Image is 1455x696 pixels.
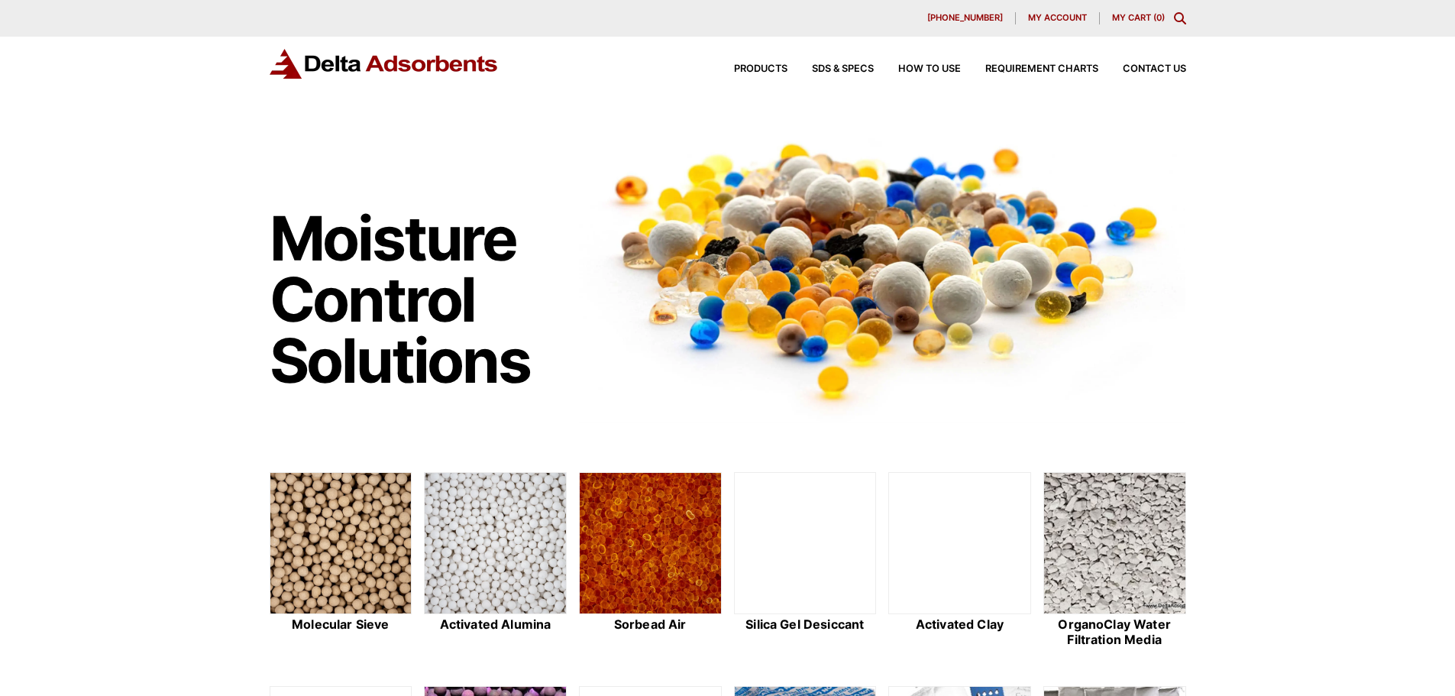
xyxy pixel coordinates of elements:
h1: Moisture Control Solutions [270,208,564,391]
h2: OrganoClay Water Filtration Media [1043,617,1186,646]
span: Requirement Charts [985,64,1098,74]
h2: Activated Alumina [424,617,567,632]
h2: Activated Clay [888,617,1031,632]
a: My account [1016,12,1100,24]
a: Requirement Charts [961,64,1098,74]
a: Activated Alumina [424,472,567,649]
h2: Molecular Sieve [270,617,412,632]
a: SDS & SPECS [787,64,874,74]
span: How to Use [898,64,961,74]
a: [PHONE_NUMBER] [915,12,1016,24]
span: 0 [1156,12,1162,23]
span: My account [1028,14,1087,22]
span: [PHONE_NUMBER] [927,14,1003,22]
a: My Cart (0) [1112,12,1165,23]
span: Contact Us [1123,64,1186,74]
span: Products [734,64,787,74]
a: Silica Gel Desiccant [734,472,877,649]
a: Activated Clay [888,472,1031,649]
img: Delta Adsorbents [270,49,499,79]
img: Image [579,115,1186,423]
a: How to Use [874,64,961,74]
a: Contact Us [1098,64,1186,74]
h2: Sorbead Air [579,617,722,632]
a: Molecular Sieve [270,472,412,649]
a: OrganoClay Water Filtration Media [1043,472,1186,649]
a: Products [710,64,787,74]
span: SDS & SPECS [812,64,874,74]
div: Toggle Modal Content [1174,12,1186,24]
a: Sorbead Air [579,472,722,649]
h2: Silica Gel Desiccant [734,617,877,632]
